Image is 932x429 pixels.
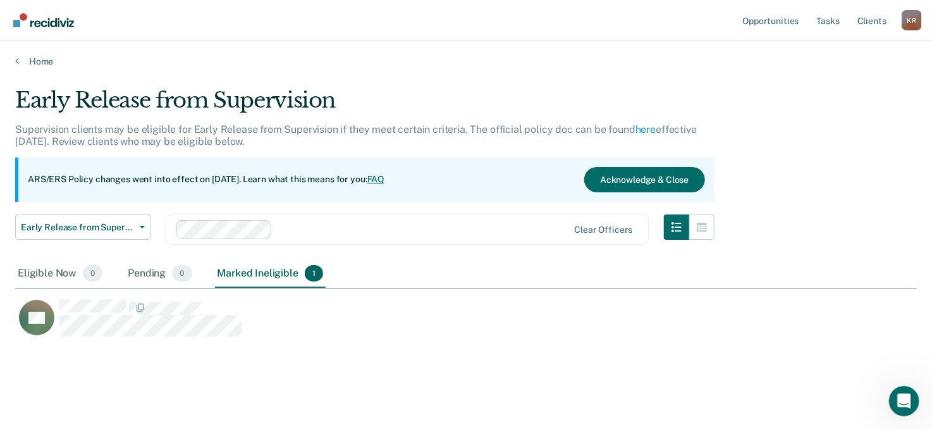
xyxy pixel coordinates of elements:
[902,10,922,30] button: Profile dropdown button
[13,13,74,27] img: Recidiviz
[83,265,102,282] span: 0
[215,260,326,288] div: Marked Ineligible1
[172,265,192,282] span: 0
[15,299,804,349] div: CaseloadOpportunityCell-05370536
[15,87,714,123] div: Early Release from Supervision
[15,56,917,67] a: Home
[902,10,922,30] div: K R
[28,173,384,186] p: ARS/ERS Policy changes went into effect on [DATE]. Learn what this means for you:
[15,260,105,288] div: Eligible Now0
[367,174,385,184] a: FAQ
[889,386,919,416] iframe: Intercom live chat
[15,214,150,240] button: Early Release from Supervision
[15,123,697,147] p: Supervision clients may be eligible for Early Release from Supervision if they meet certain crite...
[584,167,704,192] button: Acknowledge & Close
[635,123,656,135] a: here
[125,260,194,288] div: Pending0
[574,225,632,235] div: Clear officers
[305,265,323,282] span: 1
[21,222,135,233] span: Early Release from Supervision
